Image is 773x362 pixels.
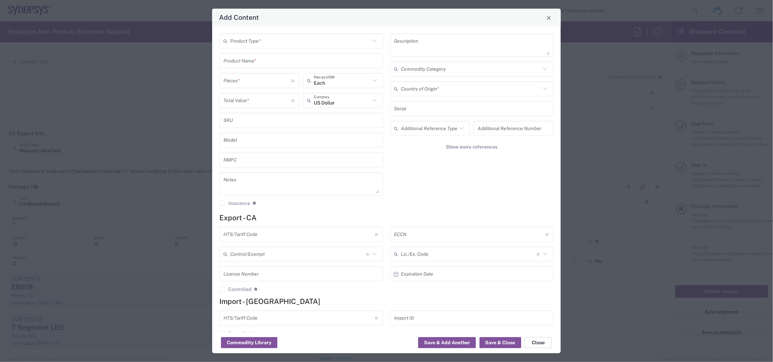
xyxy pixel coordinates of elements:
[221,337,277,348] button: Commodity Library
[418,337,476,348] button: Save & Add Another
[219,214,554,222] h4: Export - CA
[219,13,259,23] h4: Add Content
[480,337,521,348] button: Save & Close
[219,201,250,206] label: Insurance
[544,13,554,23] button: Close
[525,337,552,348] button: Close
[446,144,498,151] span: Show more references
[219,331,251,336] label: Controlled
[219,297,554,306] h4: Import - [GEOGRAPHIC_DATA]
[219,287,251,292] label: Controlled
